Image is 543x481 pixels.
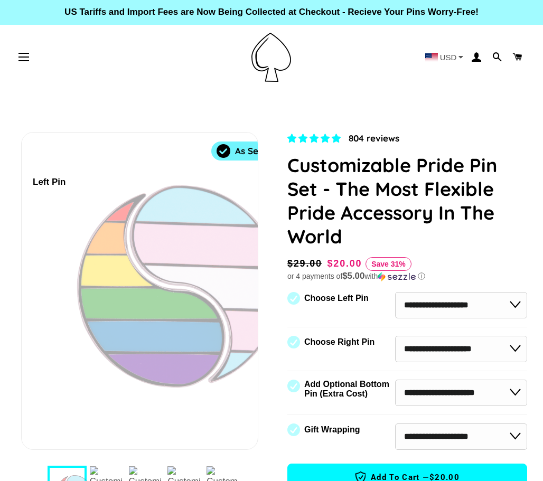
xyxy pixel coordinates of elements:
div: or 4 payments of$5.00withSezzle Click to learn more about Sezzle [287,271,527,281]
div: or 4 payments of with [287,271,527,281]
label: Choose Right Pin [304,337,375,347]
h1: Customizable Pride Pin Set - The Most Flexible Pride Accessory In The World [287,153,527,248]
span: USD [440,53,457,61]
span: 804 reviews [349,133,399,144]
span: $20.00 [327,258,362,269]
span: $5.00 [342,271,364,281]
span: $29.00 [287,256,325,271]
div: 1 / 7 [22,133,258,449]
img: Sezzle [378,272,416,281]
label: Choose Left Pin [304,294,369,303]
span: Save 31% [366,257,411,271]
img: Pin-Ace [251,33,291,82]
label: Gift Wrapping [304,425,360,435]
span: 4.83 stars [287,134,343,144]
label: Add Optional Bottom Pin (Extra Cost) [304,380,393,399]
